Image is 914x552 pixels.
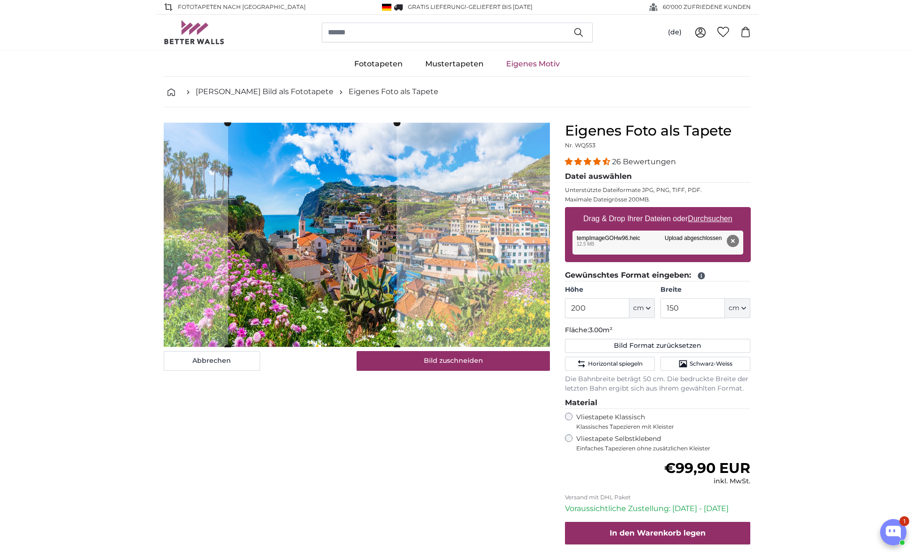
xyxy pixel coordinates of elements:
[663,3,751,11] span: 60'000 ZUFRIEDENE KUNDEN
[565,326,751,335] p: Fläche:
[660,357,750,371] button: Schwarz-Weiss
[164,351,260,371] button: Abbrechen
[469,3,533,10] span: Geliefert bis [DATE]
[408,3,466,10] span: GRATIS Lieferung!
[664,459,750,477] span: €99,90 EUR
[576,445,751,452] span: Einfaches Tapezieren ohne zusätzlichen Kleister
[565,122,751,139] h1: Eigenes Foto als Tapete
[565,522,751,544] button: In den Warenkorb legen
[610,528,706,537] span: In den Warenkorb legen
[565,503,751,514] p: Voraussichtliche Zustellung: [DATE] - [DATE]
[576,413,743,431] label: Vliestapete Klassisch
[164,20,225,44] img: Betterwalls
[576,434,751,452] label: Vliestapete Selbstklebend
[589,326,612,334] span: 3.00m²
[343,52,414,76] a: Fototapeten
[899,516,909,526] div: 1
[725,298,750,318] button: cm
[466,3,533,10] span: -
[196,86,334,97] a: [PERSON_NAME] Bild als Fototapete
[565,157,612,166] span: 4.54 stars
[729,304,739,313] span: cm
[688,215,732,223] u: Durchsuchen
[565,357,655,371] button: Horizontal spiegeln
[164,77,751,107] nav: breadcrumbs
[880,519,906,545] button: Open chatbox
[565,397,751,409] legend: Material
[565,339,751,353] button: Bild Format zurücksetzen
[565,494,751,501] p: Versand mit DHL Paket
[565,285,655,295] label: Höhe
[664,477,750,486] div: inkl. MwSt.
[565,171,751,183] legend: Datei auswählen
[629,298,655,318] button: cm
[357,351,550,371] button: Bild zuschneiden
[690,360,732,368] span: Schwarz-Weiss
[576,423,743,431] span: Klassisches Tapezieren mit Kleister
[580,209,736,228] label: Drag & Drop Ihrer Dateien oder
[565,196,751,203] p: Maximale Dateigrösse 200MB.
[565,186,751,194] p: Unterstützte Dateiformate JPG, PNG, TIFF, PDF.
[633,304,644,313] span: cm
[178,3,306,11] span: Fototapeten nach [GEOGRAPHIC_DATA]
[612,157,676,166] span: 26 Bewertungen
[565,375,751,393] p: Die Bahnbreite beträgt 50 cm. Die bedruckte Breite der letzten Bahn ergibt sich aus Ihrem gewählt...
[565,142,596,149] span: Nr. WQ553
[382,4,391,11] img: Deutschland
[349,86,438,97] a: Eigenes Foto als Tapete
[565,270,751,281] legend: Gewünschtes Format eingeben:
[588,360,643,368] span: Horizontal spiegeln
[495,52,571,76] a: Eigenes Motiv
[414,52,495,76] a: Mustertapeten
[660,24,689,41] button: (de)
[660,285,750,295] label: Breite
